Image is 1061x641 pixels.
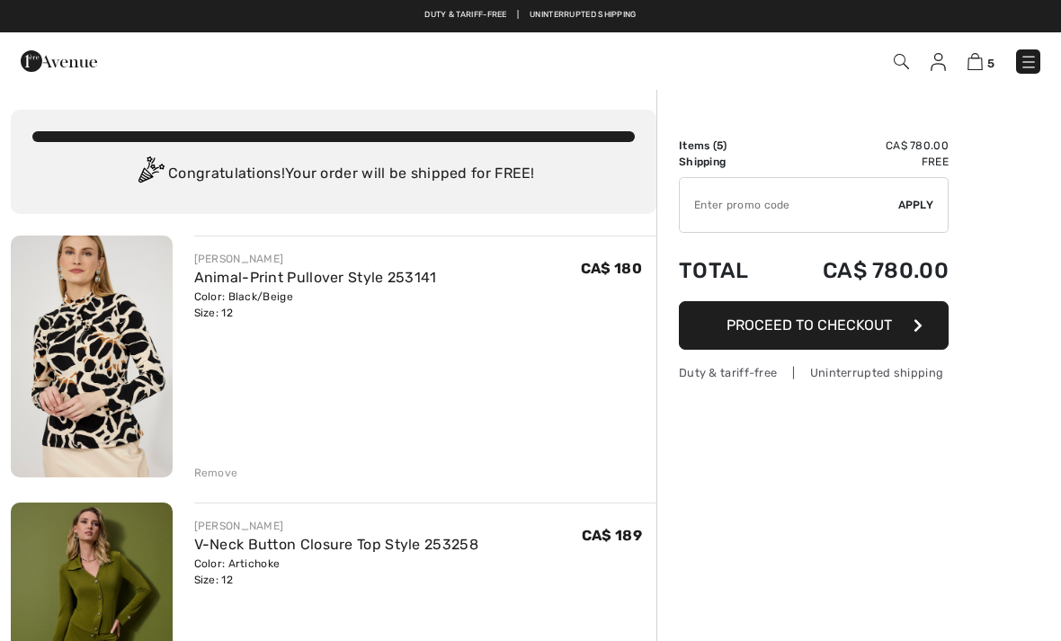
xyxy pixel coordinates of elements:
[194,518,478,534] div: [PERSON_NAME]
[898,197,934,213] span: Apply
[21,43,97,79] img: 1ère Avenue
[775,240,949,301] td: CA$ 780.00
[679,138,775,154] td: Items ( )
[194,465,238,481] div: Remove
[132,156,168,192] img: Congratulation2.svg
[194,556,478,588] div: Color: Artichoke Size: 12
[1020,53,1038,71] img: Menu
[582,527,642,544] span: CA$ 189
[679,240,775,301] td: Total
[967,50,994,72] a: 5
[581,260,642,277] span: CA$ 180
[727,316,892,334] span: Proceed to Checkout
[11,236,173,477] img: Animal-Print Pullover Style 253141
[987,57,994,70] span: 5
[194,269,437,286] a: Animal-Print Pullover Style 253141
[679,301,949,350] button: Proceed to Checkout
[717,139,723,152] span: 5
[931,53,946,71] img: My Info
[894,54,909,69] img: Search
[194,289,437,321] div: Color: Black/Beige Size: 12
[679,154,775,170] td: Shipping
[679,364,949,381] div: Duty & tariff-free | Uninterrupted shipping
[194,536,478,553] a: V-Neck Button Closure Top Style 253258
[967,53,983,70] img: Shopping Bag
[775,154,949,170] td: Free
[21,51,97,68] a: 1ère Avenue
[775,138,949,154] td: CA$ 780.00
[680,178,898,232] input: Promo code
[194,251,437,267] div: [PERSON_NAME]
[32,156,635,192] div: Congratulations! Your order will be shipped for FREE!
